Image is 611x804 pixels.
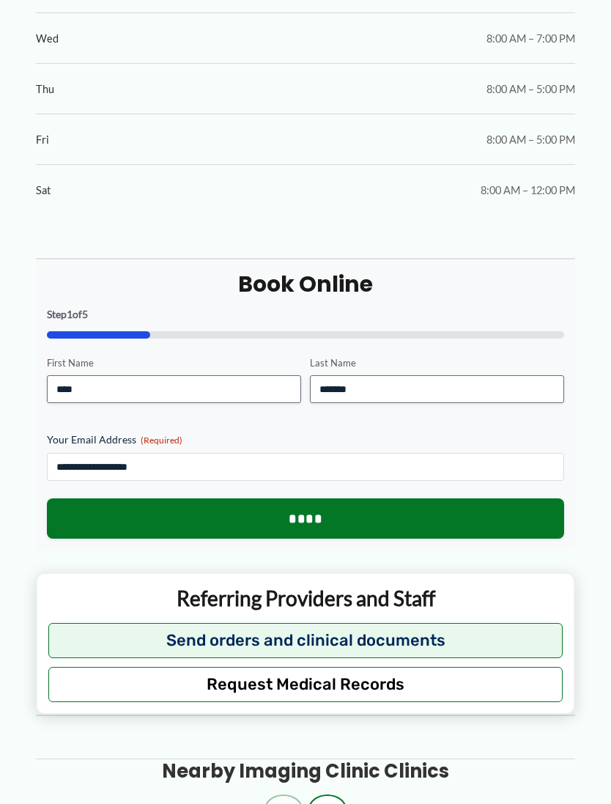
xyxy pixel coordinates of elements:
[141,435,182,446] span: (Required)
[67,308,73,320] span: 1
[486,29,575,48] span: 8:00 AM – 7:00 PM
[48,623,563,658] button: Send orders and clinical documents
[36,130,49,150] span: Fri
[486,79,575,99] span: 8:00 AM – 5:00 PM
[47,309,565,320] p: Step of
[47,356,301,370] label: First Name
[310,356,564,370] label: Last Name
[47,270,565,298] h2: Book Online
[486,130,575,150] span: 8:00 AM – 5:00 PM
[36,79,54,99] span: Thu
[47,432,565,447] label: Your Email Address
[48,585,563,611] p: Referring Providers and Staff
[162,759,449,783] h3: Nearby Imaging Clinic Clinics
[36,29,59,48] span: Wed
[481,180,575,200] span: 8:00 AM – 12:00 PM
[48,667,563,702] button: Request Medical Records
[36,180,51,200] span: Sat
[82,308,88,320] span: 5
